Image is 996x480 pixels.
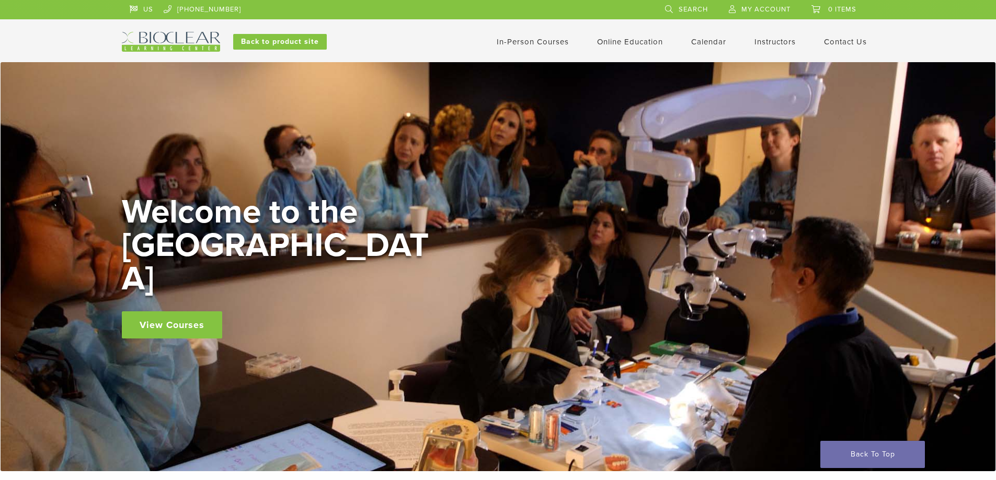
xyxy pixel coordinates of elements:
[122,32,220,52] img: Bioclear
[754,37,796,46] a: Instructors
[820,441,925,468] a: Back To Top
[824,37,867,46] a: Contact Us
[122,195,436,296] h2: Welcome to the [GEOGRAPHIC_DATA]
[497,37,569,46] a: In-Person Courses
[691,37,726,46] a: Calendar
[828,5,856,14] span: 0 items
[122,311,222,338] a: View Courses
[597,37,663,46] a: Online Education
[741,5,791,14] span: My Account
[679,5,708,14] span: Search
[233,34,327,50] a: Back to product site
